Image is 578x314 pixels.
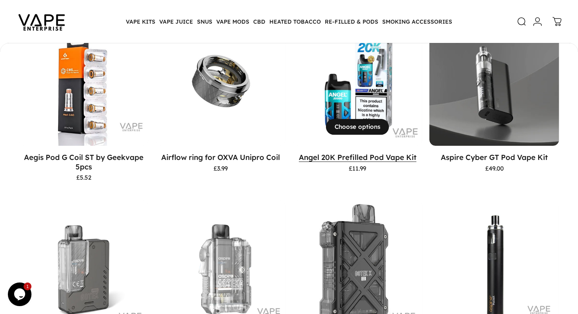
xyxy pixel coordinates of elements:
summary: CBD [251,13,267,30]
img: Vape Enterprise [6,3,77,40]
summary: SMOKING ACCESSORIES [380,13,454,30]
summary: VAPE MODS [214,13,251,30]
span: £5.52 [76,175,91,180]
a: Aegis Pod G Coil ST by Geekvape 5pcs [24,152,144,171]
summary: RE-FILLED & PODS [323,13,380,30]
iframe: chat widget [8,282,33,306]
span: £11.99 [349,165,366,171]
a: Aegis Pod G Coil ST by Geekvape 5pcs [19,16,149,146]
a: Aspire Cyber GT Pod Vape Kit [441,152,548,162]
span: £3.99 [214,165,228,171]
summary: VAPE JUICE [157,13,195,30]
button: Choose options [326,119,389,135]
nav: Primary [124,13,454,30]
summary: SNUS [195,13,214,30]
img: Aspire Cyber GT Pod Vape Kit [429,16,559,146]
span: £49.00 [485,165,504,171]
img: Angel 20K Prefilled Pod Vape Kit [422,16,552,146]
img: GeekVape G Coils for Aegis [19,16,149,146]
a: Airflow ring for OXVA Unipro Coil [161,152,280,162]
a: 0 items [549,13,566,30]
summary: VAPE KITS [124,13,157,30]
summary: HEATED TOBACCO [267,13,323,30]
a: Angel 20K Prefilled Pod Vape Kit [299,152,416,162]
img: Angel 20K Prefilled Pod Vape Kit [293,16,422,146]
img: Airflow ring for OXVA Unipro Coil [156,16,285,146]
